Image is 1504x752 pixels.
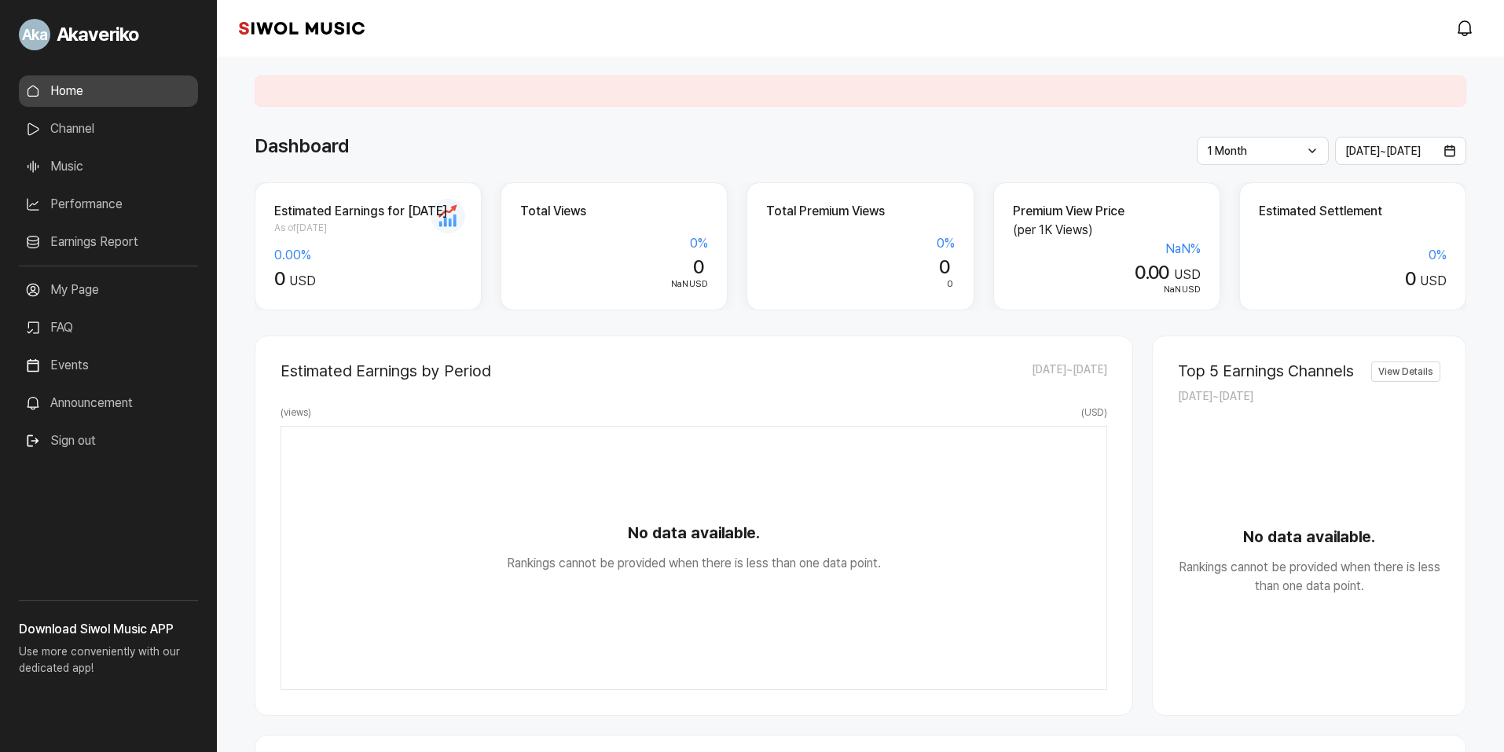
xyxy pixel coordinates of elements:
div: NaN % [1013,240,1201,259]
span: 0 [939,255,949,278]
div: USD [274,268,462,291]
span: As of [DATE] [274,221,462,235]
div: USD [520,277,708,292]
a: Performance [19,189,198,220]
span: [DATE] ~ [DATE] [1345,145,1421,157]
a: View Details [1371,361,1440,382]
h2: Estimated Earnings for [DATE] [274,202,462,221]
span: 1 Month [1207,145,1247,157]
h2: Total Premium Views [766,202,954,221]
h2: Estimated Settlement [1259,202,1447,221]
p: Rankings cannot be provided when there is less than one data point. [1178,558,1440,596]
strong: No data available. [281,521,1106,545]
a: Events [19,350,198,381]
span: 0 [1405,267,1415,290]
a: Home [19,75,198,107]
a: Announcement [19,387,198,419]
p: (per 1K Views) [1013,221,1201,240]
div: 0.00 % [274,246,462,265]
strong: No data available. [1178,525,1440,548]
div: USD [1013,283,1201,297]
span: 0 [947,278,953,289]
h2: Premium View Price [1013,202,1201,221]
h2: Total Views [520,202,708,221]
span: 0.00 [1135,261,1169,284]
span: NaN [1164,284,1181,295]
span: ( USD ) [1081,405,1107,420]
div: 0 % [520,234,708,253]
h3: Download Siwol Music APP [19,620,198,639]
a: modal.notifications [1451,13,1482,44]
a: FAQ [19,312,198,343]
a: Music [19,151,198,182]
a: Channel [19,113,198,145]
button: Sign out [19,425,102,457]
span: Akaveriko [57,20,139,49]
span: [DATE] ~ [DATE] [1178,390,1253,402]
a: Go to My Profile [19,13,198,57]
p: Rankings cannot be provided when there is less than one data point. [281,554,1106,573]
span: 0 [693,255,703,278]
a: My Page [19,274,198,306]
div: 0 % [1259,246,1447,265]
span: 0 [274,267,284,290]
h1: Dashboard [255,132,349,160]
button: [DATE]~[DATE] [1335,137,1467,165]
div: 0 % [766,234,954,253]
p: Use more conveniently with our dedicated app! [19,639,198,689]
a: Earnings Report [19,226,198,258]
span: [DATE] ~ [DATE] [1032,361,1107,380]
div: USD [1259,268,1447,291]
h2: Top 5 Earnings Channels [1178,361,1354,380]
span: ( views ) [281,405,311,420]
h2: Estimated Earnings by Period [281,361,491,380]
div: USD [1013,262,1201,284]
span: NaN [671,278,688,289]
